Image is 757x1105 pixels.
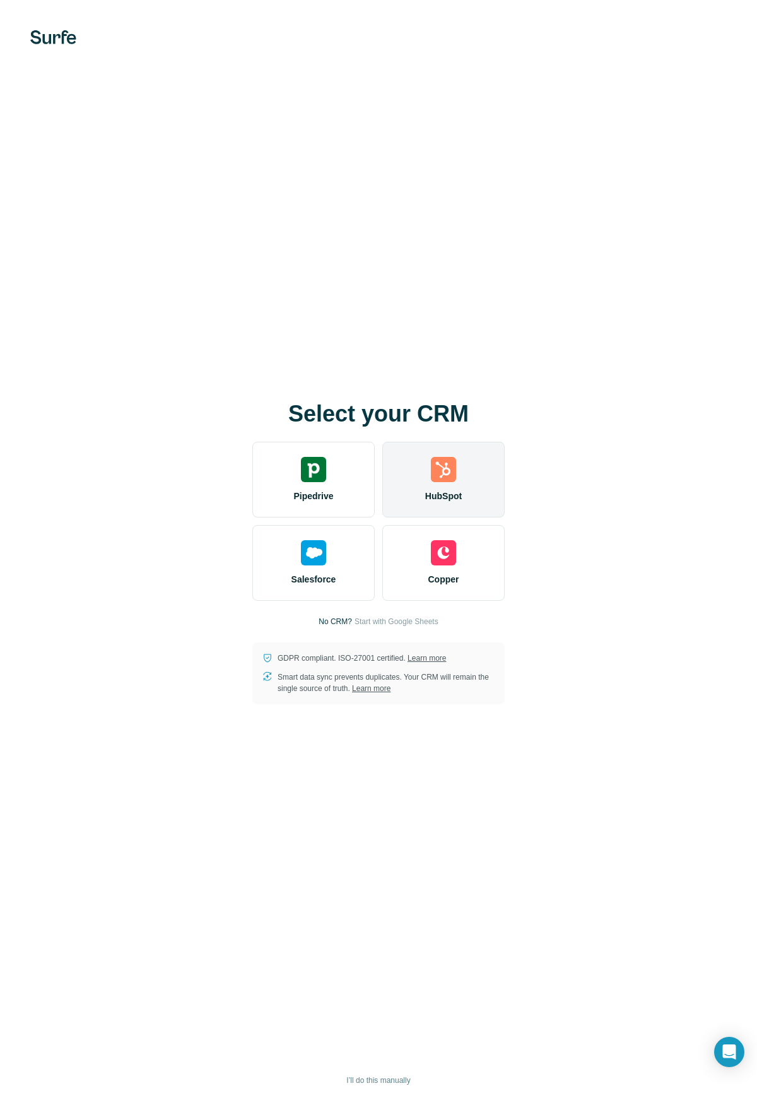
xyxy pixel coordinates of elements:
[337,1071,419,1090] button: I’ll do this manually
[319,616,352,627] p: No CRM?
[301,540,326,565] img: salesforce's logo
[278,671,495,694] p: Smart data sync prevents duplicates. Your CRM will remain the single source of truth.
[278,653,446,664] p: GDPR compliant. ISO-27001 certified.
[293,490,333,502] span: Pipedrive
[291,573,336,586] span: Salesforce
[30,30,76,44] img: Surfe's logo
[431,457,456,482] img: hubspot's logo
[352,684,390,693] a: Learn more
[252,401,505,427] h1: Select your CRM
[355,616,438,627] button: Start with Google Sheets
[408,654,446,663] a: Learn more
[346,1075,410,1086] span: I’ll do this manually
[431,540,456,565] img: copper's logo
[425,490,462,502] span: HubSpot
[428,573,459,586] span: Copper
[714,1037,744,1067] div: Open Intercom Messenger
[301,457,326,482] img: pipedrive's logo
